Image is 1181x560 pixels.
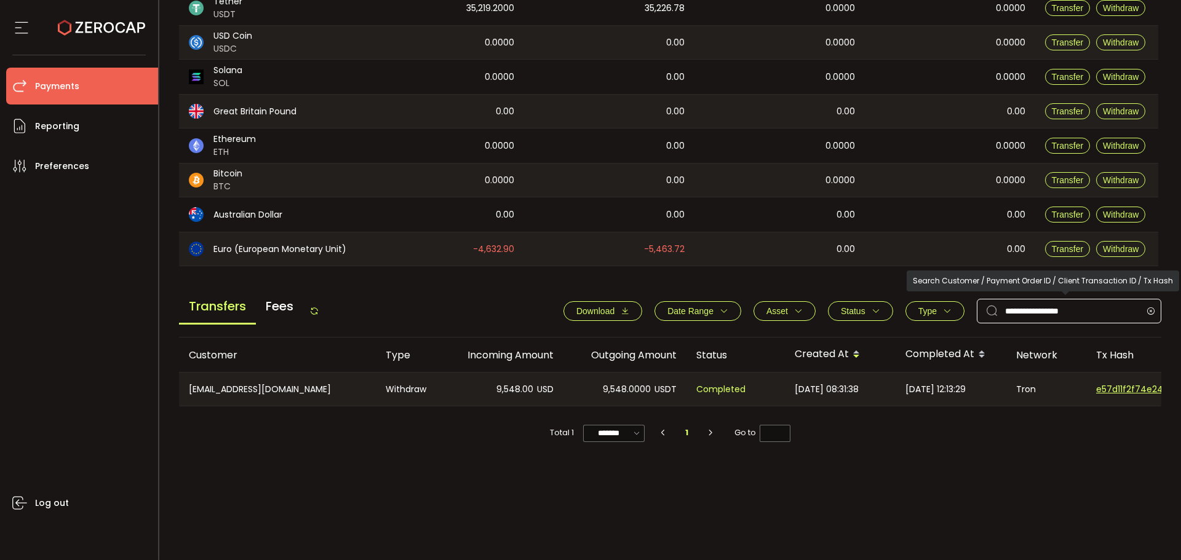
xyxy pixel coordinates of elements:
button: Asset [754,301,816,321]
div: Withdraw [376,373,440,406]
span: Transfers [179,290,256,325]
span: Transfer [1052,72,1084,82]
span: 0.0000 [825,1,855,15]
span: USDT [213,8,242,21]
span: 0.00 [666,36,685,50]
span: Status [841,306,865,316]
button: Transfer [1045,103,1091,119]
span: 0.0000 [825,36,855,50]
div: Outgoing Amount [563,348,686,362]
div: Completed At [896,344,1006,365]
span: 0.0000 [825,70,855,84]
button: Withdraw [1096,34,1145,50]
span: 0.00 [837,105,855,119]
span: Completed [696,382,746,396]
span: Fees [256,290,303,323]
span: USDT [654,382,677,396]
span: Withdraw [1103,244,1139,254]
span: 0.0000 [485,70,514,84]
span: Download [576,306,614,316]
span: -5,463.72 [644,242,685,256]
span: [DATE] 08:31:38 [795,382,859,396]
span: 0.00 [666,105,685,119]
img: eth_portfolio.svg [189,138,204,153]
span: SOL [213,77,242,90]
span: Solana [213,64,242,77]
span: 0.0000 [996,173,1025,187]
button: Withdraw [1096,138,1145,154]
span: 35,226.78 [645,1,685,15]
span: Withdraw [1103,141,1139,151]
img: eur_portfolio.svg [189,242,204,256]
span: ETH [213,146,256,159]
span: 0.00 [666,173,685,187]
span: Transfer [1052,175,1084,185]
img: sol_portfolio.png [189,69,204,84]
li: 1 [676,424,698,441]
div: Created At [785,344,896,365]
span: Transfer [1052,3,1084,13]
span: 0.0000 [485,36,514,50]
button: Download [563,301,642,321]
span: 35,219.2000 [466,1,514,15]
span: -4,632.90 [473,242,514,256]
span: Transfer [1052,244,1084,254]
img: gbp_portfolio.svg [189,104,204,119]
button: Withdraw [1096,241,1145,257]
span: Go to [734,424,790,441]
div: Tron [1006,373,1086,406]
span: Withdraw [1103,3,1139,13]
div: Incoming Amount [440,348,563,362]
span: 0.00 [666,139,685,153]
span: Withdraw [1103,72,1139,82]
span: Withdraw [1103,175,1139,185]
span: Payments [35,77,79,95]
button: Withdraw [1096,103,1145,119]
span: Withdraw [1103,106,1139,116]
span: 0.0000 [996,1,1025,15]
div: Chat Widget [1038,427,1181,560]
img: usdt_portfolio.svg [189,1,204,15]
span: Date Range [667,306,714,316]
span: 0.00 [496,105,514,119]
span: 0.0000 [485,139,514,153]
span: Reporting [35,117,79,135]
span: BTC [213,180,242,193]
button: Status [828,301,893,321]
span: Australian Dollar [213,208,282,221]
span: Log out [35,494,69,512]
img: usdc_portfolio.svg [189,35,204,50]
img: btc_portfolio.svg [189,173,204,187]
span: 0.0000 [825,173,855,187]
span: Total 1 [550,424,574,441]
button: Transfer [1045,138,1091,154]
span: 0.0000 [996,139,1025,153]
span: Type [918,306,937,316]
span: Great Britain Pound [213,105,296,118]
span: 0.00 [1007,242,1025,256]
span: USDC [213,42,252,55]
button: Withdraw [1096,69,1145,85]
span: 0.0000 [996,70,1025,84]
span: 0.00 [1007,208,1025,222]
button: Transfer [1045,207,1091,223]
span: Transfer [1052,210,1084,219]
span: 0.00 [666,208,685,222]
span: Preferences [35,157,89,175]
span: 0.00 [837,242,855,256]
button: Transfer [1045,172,1091,188]
span: Asset [766,306,788,316]
span: Ethereum [213,133,256,146]
span: 0.0000 [485,173,514,187]
div: Type [376,348,440,362]
span: 0.0000 [996,36,1025,50]
span: USD [537,382,554,396]
img: aud_portfolio.svg [189,207,204,222]
span: Withdraw [1103,210,1139,219]
div: [EMAIL_ADDRESS][DOMAIN_NAME] [179,373,376,406]
div: Search Customer / Payment Order ID / Client Transaction ID / Tx Hash [907,270,1179,291]
button: Withdraw [1096,172,1145,188]
span: 9,548.00 [496,382,533,396]
div: Customer [179,348,376,362]
button: Transfer [1045,69,1091,85]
